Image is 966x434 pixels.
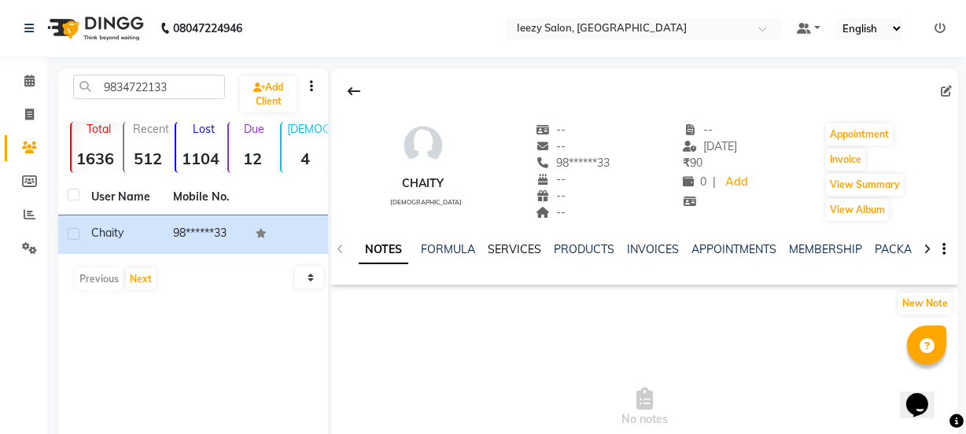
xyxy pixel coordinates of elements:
a: PACKAGES [875,242,933,256]
a: Add [723,171,750,193]
input: Search by Name/Mobile/Email/Code [73,75,225,99]
a: MEMBERSHIP [789,242,862,256]
button: View Album [826,199,889,221]
span: [DEMOGRAPHIC_DATA] [390,198,462,206]
p: [DEMOGRAPHIC_DATA] [288,122,330,136]
div: Back to Client [337,76,371,106]
span: chaity [91,226,124,240]
strong: 1104 [176,149,224,168]
div: chaity [384,175,462,192]
span: -- [684,123,713,137]
strong: 12 [229,149,277,168]
span: -- [536,139,566,153]
a: SERVICES [488,242,541,256]
a: APPOINTMENTS [691,242,776,256]
span: 0 [684,175,707,189]
a: Add Client [240,76,297,112]
span: ₹ [684,156,691,170]
th: User Name [82,179,164,215]
a: INVOICES [627,242,679,256]
span: | [713,174,717,190]
img: avatar [400,122,447,169]
strong: 512 [124,149,172,168]
span: [DATE] [684,139,738,153]
button: Invoice [826,149,865,171]
span: 90 [684,156,703,170]
a: FORMULA [421,242,475,256]
button: New Note [898,292,952,314]
b: 08047224946 [173,6,242,50]
button: Appointment [826,123,893,145]
span: -- [536,123,566,137]
strong: 4 [282,149,330,168]
p: Lost [183,122,224,136]
a: PRODUCTS [554,242,614,256]
p: Total [78,122,120,136]
img: logo [40,6,148,50]
span: -- [536,205,566,219]
p: Recent [131,122,172,136]
button: Next [126,268,156,290]
button: View Summary [826,174,904,196]
span: -- [536,189,566,203]
strong: 1636 [72,149,120,168]
iframe: chat widget [900,371,950,418]
a: NOTES [359,236,408,264]
span: -- [536,172,566,186]
th: Mobile No. [164,179,245,215]
p: Due [232,122,277,136]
